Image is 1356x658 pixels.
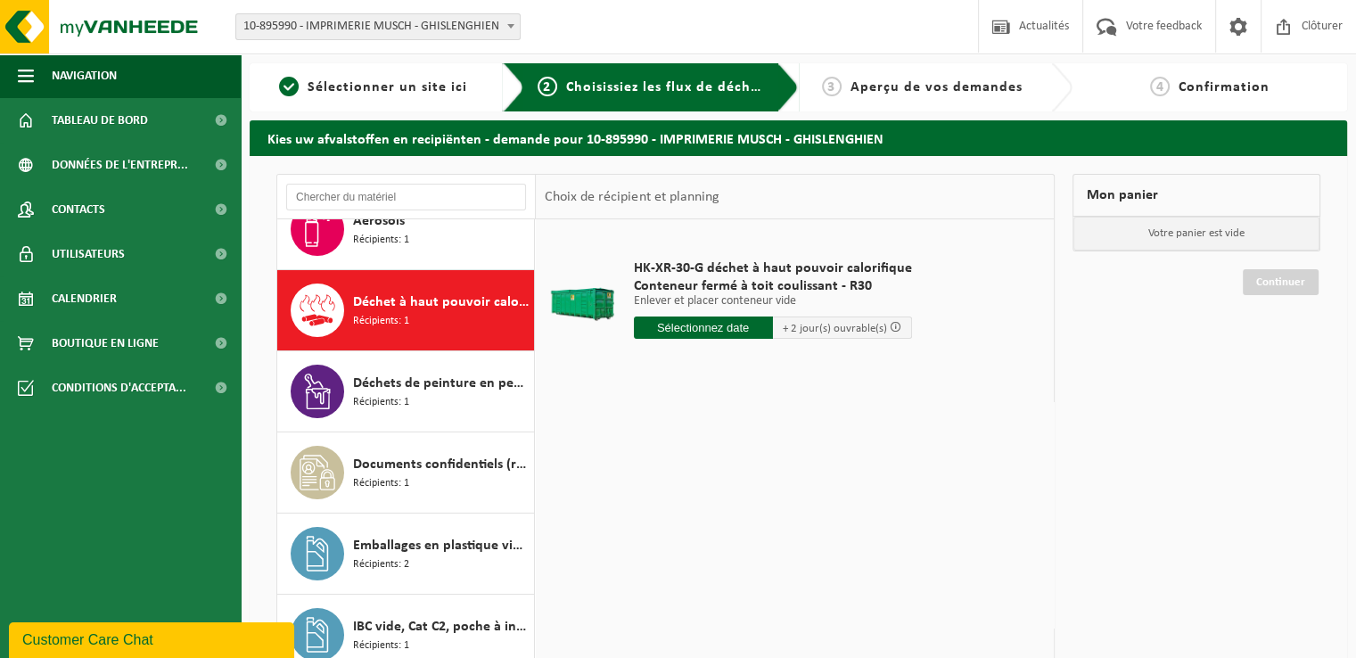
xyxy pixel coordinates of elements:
p: Enlever et placer conteneur vide [634,295,912,308]
span: Récipients: 1 [353,232,409,249]
span: 1 [279,77,299,96]
span: Confirmation [1179,80,1270,95]
span: Calendrier [52,276,117,321]
span: + 2 jour(s) ouvrable(s) [783,323,887,334]
span: Déchets de peinture en petits emballages [353,373,530,394]
span: HK-XR-30-G déchet à haut pouvoir calorifique [634,259,912,277]
span: Navigation [52,53,117,98]
span: Aérosols [353,210,405,232]
button: Emballages en plastique vides souillés par des substances dangereuses Récipients: 2 [277,514,535,595]
span: Récipients: 2 [353,556,409,573]
span: Choisissiez les flux de déchets et récipients [566,80,863,95]
span: Conditions d'accepta... [52,366,186,410]
span: Aperçu de vos demandes [851,80,1023,95]
span: 3 [822,77,842,96]
a: 1Sélectionner un site ici [259,77,489,98]
input: Chercher du matériel [286,184,526,210]
span: Déchet à haut pouvoir calorifique [353,292,530,313]
span: Données de l'entrepr... [52,143,188,187]
button: Déchets de peinture en petits emballages Récipients: 1 [277,351,535,432]
h2: Kies uw afvalstoffen en recipiënten - demande pour 10-895990 - IMPRIMERIE MUSCH - GHISLENGHIEN [250,120,1347,155]
input: Sélectionnez date [634,317,773,339]
button: Déchet à haut pouvoir calorifique Récipients: 1 [277,270,535,351]
span: 10-895990 - IMPRIMERIE MUSCH - GHISLENGHIEN [235,13,521,40]
span: 2 [538,77,557,96]
span: Sélectionner un site ici [308,80,467,95]
button: Aérosols Récipients: 1 [277,189,535,270]
button: Documents confidentiels (recyclage) Récipients: 1 [277,432,535,514]
iframe: chat widget [9,619,298,658]
span: Boutique en ligne [52,321,159,366]
span: Récipients: 1 [353,637,409,654]
span: Contacts [52,187,105,232]
div: Mon panier [1072,174,1320,217]
span: Récipients: 1 [353,394,409,411]
p: Votre panier est vide [1073,217,1319,251]
span: Récipients: 1 [353,475,409,492]
span: Tableau de bord [52,98,148,143]
span: Utilisateurs [52,232,125,276]
span: IBC vide, Cat C2, poche à incinérer [353,616,530,637]
span: 4 [1150,77,1170,96]
span: Conteneur fermé à toit coulissant - R30 [634,277,912,295]
span: Emballages en plastique vides souillés par des substances dangereuses [353,535,530,556]
div: Choix de récipient et planning [536,175,727,219]
span: Récipients: 1 [353,313,409,330]
span: 10-895990 - IMPRIMERIE MUSCH - GHISLENGHIEN [236,14,520,39]
a: Continuer [1243,269,1319,295]
span: Documents confidentiels (recyclage) [353,454,530,475]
